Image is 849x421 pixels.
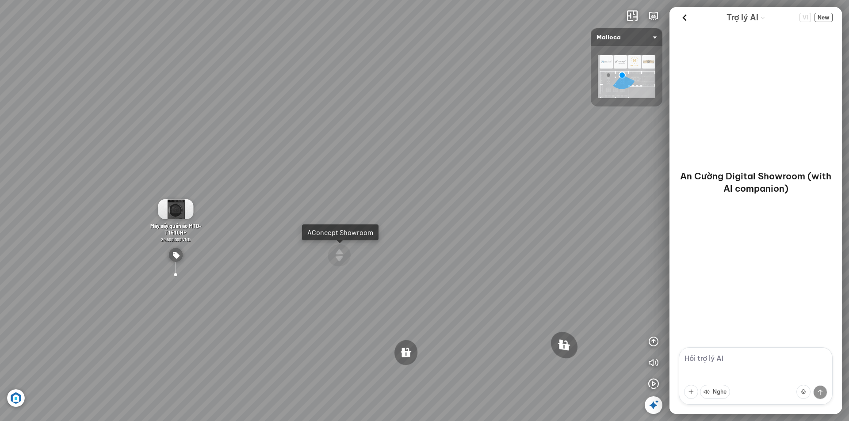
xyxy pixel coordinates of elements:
div: AI Guide options [727,11,765,24]
span: Trợ lý AI [727,11,758,24]
span: Máy sấy quần áo MTD-T1510HP [150,223,201,235]
span: 24.500.000 VND [161,237,191,242]
button: Nghe [700,385,730,399]
img: Artboard_6_4x_1_F4RHW9YJWHU.jpg [7,389,25,407]
img: M_y_s_y_qu_n__o_YCLHMNG92ACD.gif [158,199,193,219]
span: Malloca [597,28,657,46]
img: type_price_tag_AGYDMGFED66.svg [168,248,183,262]
span: New [815,13,833,22]
button: Change language [799,13,811,22]
p: An Cường Digital Showroom (with AI companion) [680,170,831,195]
img: 00_KXHYH3JVN6E4.png [598,55,655,98]
button: New Chat [815,13,833,22]
div: AConcept Showroom [307,228,373,237]
span: VI [799,13,811,22]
